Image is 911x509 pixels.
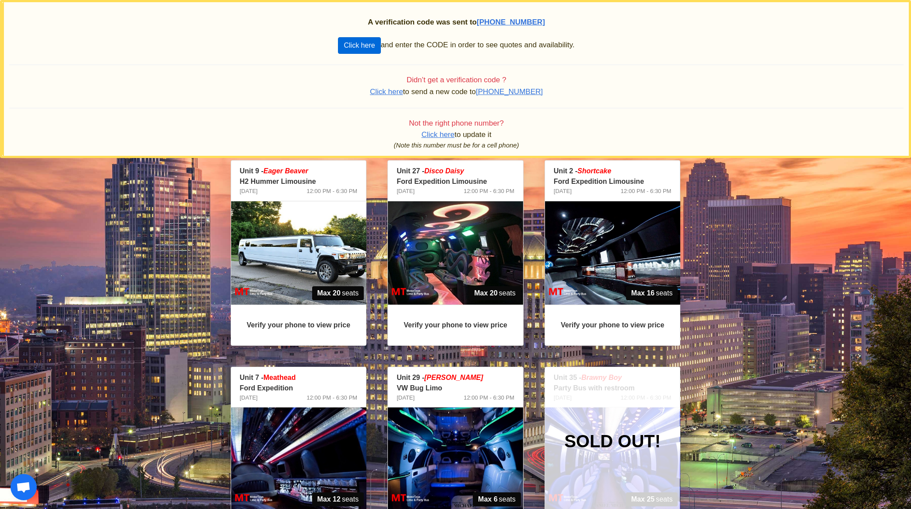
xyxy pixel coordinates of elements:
p: and enter the CODE in order to see quotes and availability. [9,37,904,54]
span: [DATE] [554,187,572,196]
em: Disco Daisy [424,167,464,175]
strong: Verify your phone to view price [404,321,507,329]
span: seats [312,286,364,300]
span: [DATE] [397,187,415,196]
img: website_grey.svg [14,23,21,30]
div: v 4.0.25 [25,14,43,21]
div: Keywords by Traffic [97,52,148,57]
p: Unit 27 - [397,166,514,176]
span: Click here [422,130,455,139]
span: Meathead [264,374,296,381]
span: seats [469,286,521,300]
span: seats [626,286,678,300]
img: 02%2002.jpg [545,201,680,305]
span: [PHONE_NUMBER] [477,18,545,26]
span: seats [473,492,521,506]
p: to update it [9,130,904,140]
strong: Max 6 [478,494,497,505]
span: 12:00 PM - 6:30 PM [307,393,358,402]
em: Shortcake [577,167,611,175]
i: (Note this number must be for a cell phone) [394,142,519,149]
img: 09%2001.jpg [231,201,366,305]
em: Eager Beaver [264,167,308,175]
img: tab_domain_overview_orange.svg [24,51,31,58]
p: H2 Hummer Limousine [240,176,358,187]
span: 12:00 PM - 6:30 PM [621,187,672,196]
span: 12:00 PM - 6:30 PM [464,187,514,196]
p: Unit 7 - [240,372,358,383]
img: logo_orange.svg [14,14,21,21]
strong: Verify your phone to view price [561,321,665,329]
div: Domain: [DOMAIN_NAME] [23,23,96,30]
p: Unit 2 - [554,166,672,176]
span: 12:00 PM - 6:30 PM [307,187,358,196]
span: Click here [370,88,403,96]
h2: A verification code was sent to [9,18,904,27]
strong: Verify your phone to view price [247,321,351,329]
h4: Didn’t get a verification code ? [9,76,904,84]
h4: Not the right phone number? [9,119,904,128]
span: [DATE] [240,393,258,402]
span: [PHONE_NUMBER] [476,88,543,96]
span: [DATE] [397,393,415,402]
p: Unit 9 - [240,166,358,176]
span: seats [312,492,364,506]
strong: Max 20 [474,288,497,298]
p: to send a new code to [9,87,904,97]
span: [DATE] [240,187,258,196]
a: Open chat [11,474,37,500]
div: Domain Overview [33,52,78,57]
p: Unit 29 - [397,372,514,383]
p: Ford Expedition Limousine [554,176,672,187]
strong: Max 16 [631,288,654,298]
em: [PERSON_NAME] [424,374,483,381]
button: Click here [338,37,380,54]
p: Ford Expedition Limousine [397,176,514,187]
span: 12:00 PM - 6:30 PM [464,393,514,402]
strong: Max 12 [317,494,341,505]
img: tab_keywords_by_traffic_grey.svg [87,51,94,58]
p: Ford Expedition [240,383,358,393]
strong: Max 20 [317,288,341,298]
img: 27%2002.jpg [388,201,523,305]
p: VW Bug Limo [397,383,514,393]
